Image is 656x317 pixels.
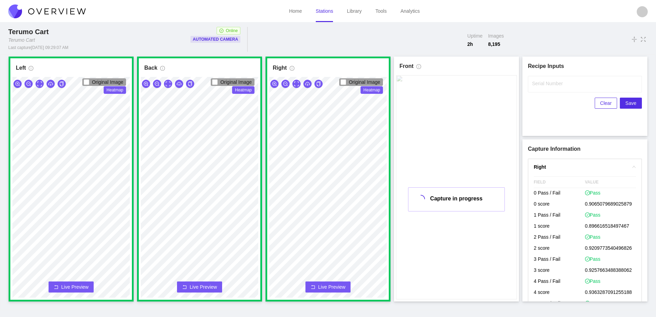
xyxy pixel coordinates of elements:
span: expand [294,81,299,87]
p: 0.896616518497467 [585,221,636,232]
span: Live Preview [61,284,88,290]
button: zoom-out [281,80,290,88]
button: cloud-download [303,80,312,88]
span: copy [188,81,192,87]
span: Pass [585,189,601,196]
button: zoom-out [24,80,33,88]
h1: Left [16,64,26,72]
a: Analytics [400,8,420,14]
p: 0 score [534,199,585,210]
button: cloud-download [46,80,55,88]
span: check-circle [585,301,590,306]
a: Home [289,8,302,14]
span: Pass [585,278,601,285]
p: 3 score [534,265,585,276]
span: expand [37,81,42,87]
span: Pass [585,211,601,218]
div: rightRight [528,159,642,175]
h1: Back [144,64,157,72]
button: zoom-in [13,80,22,88]
span: check-circle [585,257,590,261]
span: check-circle [585,279,590,284]
span: info-circle [290,66,294,73]
button: rollbackLive Preview [305,281,351,293]
p: 2 Pass / Fail [534,232,585,243]
span: Capture in progress [430,196,482,201]
p: 3 Pass / Fail [534,254,585,265]
button: expand [164,80,172,88]
label: Serial Number [532,80,563,87]
span: check-circle [585,212,590,217]
p: 0.9363287091255188 [585,287,636,298]
span: vertical-align-middle [631,35,637,43]
div: Terumo Cart [8,27,51,37]
h1: Recipe Inputs [528,62,642,70]
p: 0.9209773540496826 [585,243,636,254]
span: Original Image [220,79,252,85]
span: FIELD [534,177,585,188]
span: Terumo Cart [8,28,49,36]
h1: Capture Information [528,145,642,153]
button: copy [58,80,66,88]
span: check-circle [585,235,590,239]
span: rollback [311,285,315,290]
a: Tools [375,8,387,14]
span: right [632,165,636,169]
span: 2 h [467,41,482,48]
h1: Right [273,64,287,72]
p: 1 Pass / Fail [534,210,585,221]
p: 0.9065079689025879 [585,199,636,210]
button: zoom-out [153,80,161,88]
p: Automated Camera [193,36,238,43]
h4: Right [534,163,628,171]
span: Pass [585,234,601,240]
span: cloud-download [48,81,53,87]
span: info-circle [160,66,165,73]
span: zoom-out [26,81,31,87]
p: 0.9257663488388062 [585,265,636,276]
span: zoom-out [283,81,288,87]
span: zoom-out [155,81,159,87]
div: Terumo Cart [8,37,35,43]
button: Save [620,98,642,109]
span: check-circle [585,190,590,195]
span: info-circle [416,64,421,72]
button: expand [35,80,44,88]
span: Pass [585,256,601,262]
span: zoom-in [272,81,277,87]
span: fullscreen [640,36,646,43]
button: rollbackLive Preview [49,281,94,293]
span: Original Image [92,79,123,85]
button: copy [314,80,323,88]
button: cloud-download [175,80,183,88]
p: 4 score [534,287,585,298]
span: Heatmap [104,86,126,94]
a: Library [347,8,362,14]
span: VALUE [585,177,636,188]
span: rollback [182,285,187,290]
span: expand [166,81,170,87]
p: 2 score [534,243,585,254]
span: info-circle [29,66,33,73]
span: cloud-download [305,81,310,87]
span: zoom-in [144,81,148,87]
p: 4 Pass / Fail [534,276,585,287]
span: Pass [585,300,601,307]
span: check-circle [219,29,223,33]
div: Last capture [DATE] 09:29:07 AM [8,45,69,50]
img: Overview [8,4,86,18]
p: 5 Pass / Fail [534,298,585,309]
h1: Front [399,62,414,70]
span: zoom-in [15,81,20,87]
span: Live Preview [318,284,345,290]
button: Clear [595,98,617,109]
span: 8,195 [488,41,504,48]
a: Stations [316,8,333,14]
span: rollback [54,285,59,290]
button: zoom-in [142,80,150,88]
p: 1 score [534,221,585,232]
span: Original Image [349,79,380,85]
button: copy [186,80,194,88]
button: rollbackLive Preview [177,281,222,293]
span: Online [226,27,238,34]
